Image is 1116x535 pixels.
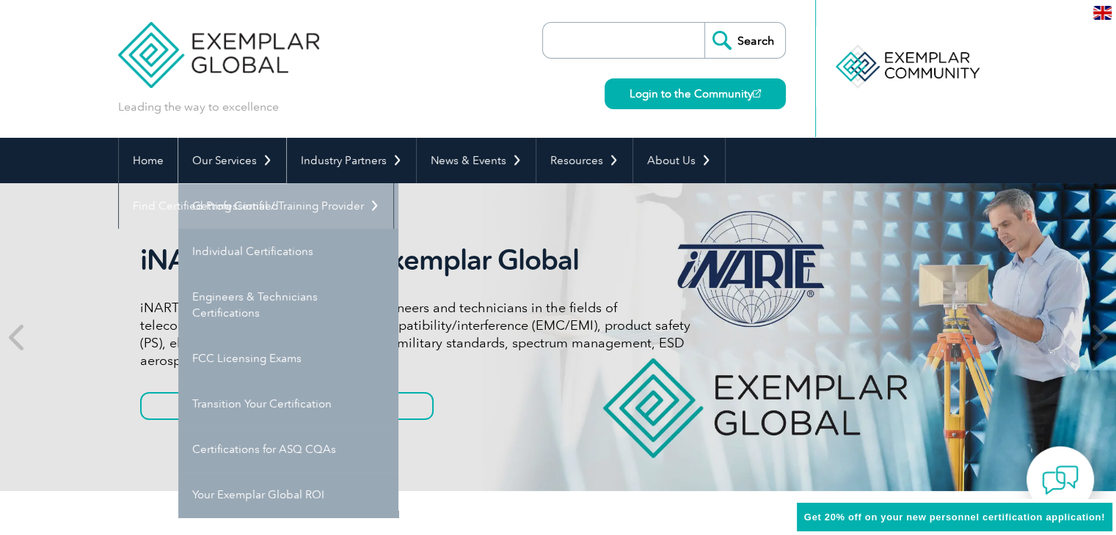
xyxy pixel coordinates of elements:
[178,427,398,472] a: Certifications for ASQ CQAs
[140,299,690,369] p: iNARTE certifications are for qualified engineers and technicians in the fields of telecommunicat...
[536,138,632,183] a: Resources
[1093,6,1112,20] img: en
[178,381,398,427] a: Transition Your Certification
[704,23,785,58] input: Search
[178,138,286,183] a: Our Services
[178,274,398,336] a: Engineers & Technicians Certifications
[287,138,416,183] a: Industry Partners
[118,99,279,115] p: Leading the way to excellence
[633,138,725,183] a: About Us
[1042,462,1079,498] img: contact-chat.png
[140,243,690,277] h2: iNARTE is a Part of Exemplar Global
[178,472,398,517] a: Your Exemplar Global ROI
[119,138,178,183] a: Home
[178,229,398,274] a: Individual Certifications
[178,336,398,381] a: FCC Licensing Exams
[417,138,536,183] a: News & Events
[119,183,393,229] a: Find Certified Professional / Training Provider
[140,392,434,420] a: Get to know more about iNARTE
[753,89,761,97] img: open_square.png
[605,78,786,109] a: Login to the Community
[804,512,1105,523] span: Get 20% off on your new personnel certification application!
